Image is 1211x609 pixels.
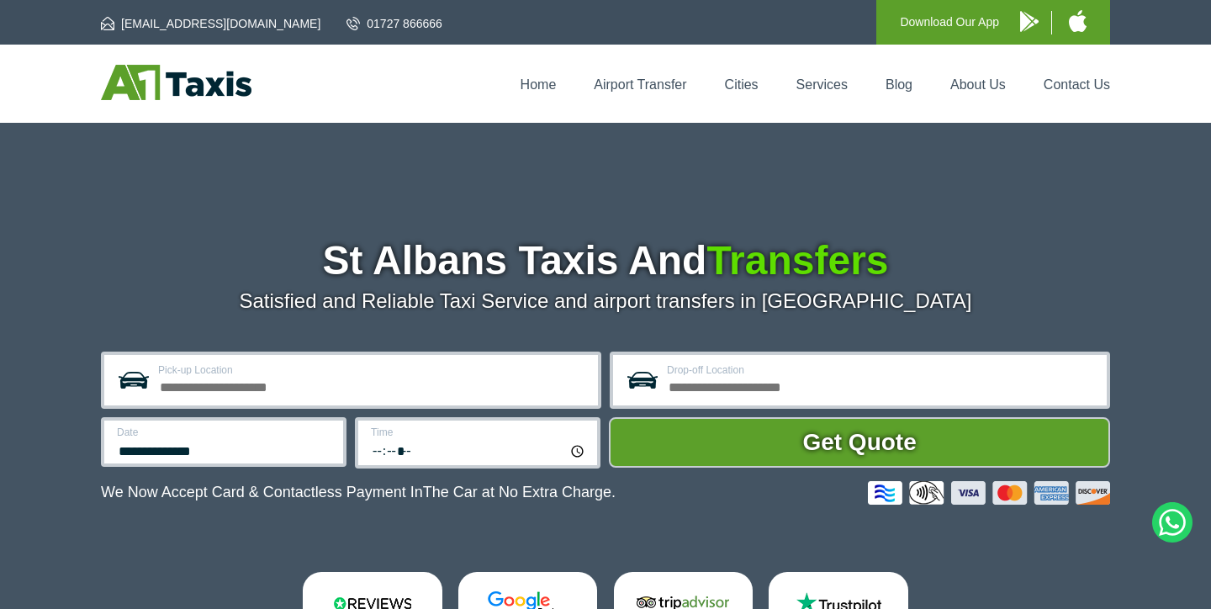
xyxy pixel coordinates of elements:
label: Time [371,427,587,437]
img: A1 Taxis St Albans LTD [101,65,251,100]
a: About Us [950,77,1006,92]
span: The Car at No Extra Charge. [423,484,616,500]
label: Date [117,427,333,437]
img: Credit And Debit Cards [868,481,1110,505]
a: Cities [725,77,759,92]
p: Satisfied and Reliable Taxi Service and airport transfers in [GEOGRAPHIC_DATA] [101,289,1110,313]
p: We Now Accept Card & Contactless Payment In [101,484,616,501]
button: Get Quote [609,417,1110,468]
h1: St Albans Taxis And [101,241,1110,281]
a: [EMAIL_ADDRESS][DOMAIN_NAME] [101,15,320,32]
span: Transfers [706,238,888,283]
img: A1 Taxis iPhone App [1069,10,1087,32]
p: Download Our App [900,12,999,33]
label: Pick-up Location [158,365,588,375]
a: Contact Us [1044,77,1110,92]
a: Services [796,77,848,92]
a: Blog [886,77,912,92]
img: A1 Taxis Android App [1020,11,1039,32]
label: Drop-off Location [667,365,1097,375]
a: Airport Transfer [594,77,686,92]
a: 01727 866666 [346,15,442,32]
a: Home [521,77,557,92]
